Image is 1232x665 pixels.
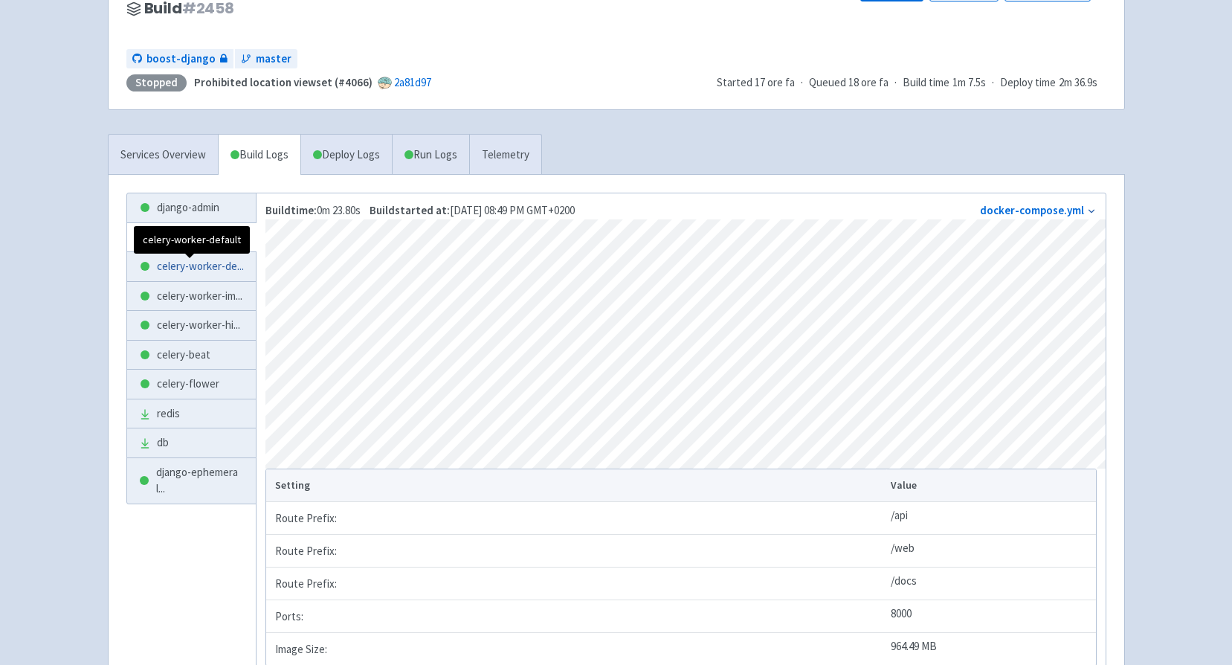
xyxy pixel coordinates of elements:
span: django-ephemeral ... [156,464,244,498]
span: Deploy time [1000,74,1056,91]
a: celery-worker-de... [127,252,257,281]
td: /web [886,535,1095,568]
a: Deploy Logs [300,135,392,176]
a: django-admin [127,193,257,222]
span: Queued [809,75,888,89]
th: Value [886,469,1095,502]
td: Ports: [266,600,886,633]
span: master [256,51,291,68]
a: docker-compose.yml [980,203,1084,217]
td: 8000 [886,600,1095,633]
a: django-ephemeral... [127,458,257,504]
strong: Build time: [265,203,317,217]
a: redis [127,399,257,428]
span: 0m 23.80s [265,203,361,217]
td: Route Prefix: [266,568,886,600]
span: Build time [903,74,949,91]
time: 18 ore fa [848,75,888,89]
a: 2a81d97 [394,75,431,89]
a: celery-beat [127,341,257,370]
a: db [127,428,257,457]
a: Services Overview [109,135,218,176]
a: boost-django [126,49,233,69]
span: celery-worker-im ... [157,288,242,305]
th: Setting [266,469,886,502]
strong: Build started at: [370,203,450,217]
td: Route Prefix: [266,502,886,535]
a: Build Logs [219,135,300,176]
td: /api [886,502,1095,535]
time: 17 ore fa [755,75,795,89]
a: master [235,49,297,69]
div: Stopped [126,74,187,91]
span: celery-worker-de ... [157,258,244,275]
a: celery-worker-hi... [127,311,257,340]
span: 1m 7.5s [952,74,986,91]
strong: Prohibited location viewset (#4066) [194,75,372,89]
td: /docs [886,568,1095,600]
td: Route Prefix: [266,535,886,568]
a: celery-flower [127,370,257,399]
a: Telemetry [469,135,541,176]
a: Run Logs [392,135,469,176]
span: Started [717,75,795,89]
a: celery-worker-im... [127,282,257,311]
div: · · · [717,74,1106,91]
span: [DATE] 08:49 PM GMT+0200 [370,203,575,217]
span: celery-worker-hi ... [157,317,240,334]
a: django-api [127,223,257,252]
span: boost-django [146,51,216,68]
span: 2m 36.9s [1059,74,1097,91]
